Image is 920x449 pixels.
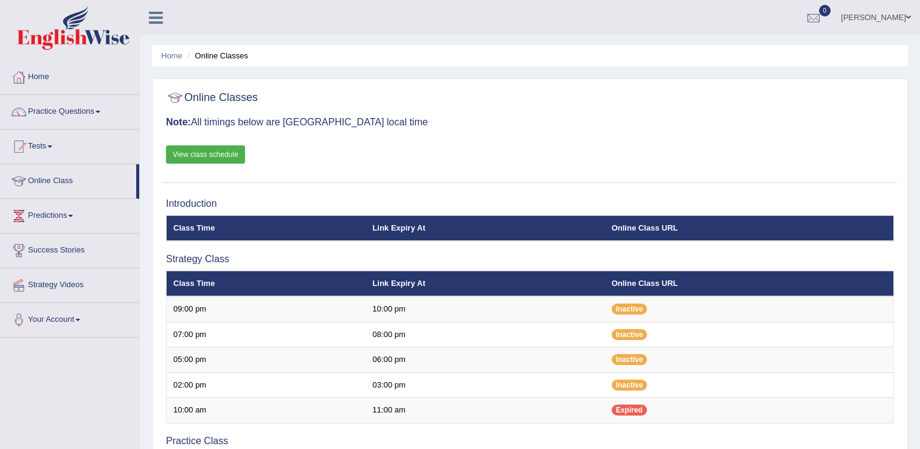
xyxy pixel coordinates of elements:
th: Online Class URL [605,215,894,241]
span: Inactive [612,354,648,365]
a: Online Class [1,164,136,195]
span: Inactive [612,304,648,315]
span: Expired [612,405,647,416]
td: 03:00 pm [366,372,605,398]
h3: Practice Class [166,436,894,447]
td: 10:00 pm [366,296,605,322]
li: Online Classes [184,50,248,61]
b: Note: [166,117,191,127]
a: Predictions [1,199,139,229]
td: 10:00 am [167,398,366,423]
h3: All timings below are [GEOGRAPHIC_DATA] local time [166,117,894,128]
a: Tests [1,130,139,160]
a: Home [161,51,182,60]
h3: Strategy Class [166,254,894,265]
td: 11:00 am [366,398,605,423]
th: Online Class URL [605,271,894,296]
td: 09:00 pm [167,296,366,322]
th: Link Expiry At [366,271,605,296]
a: View class schedule [166,145,245,164]
h2: Online Classes [166,89,258,107]
span: Inactive [612,380,648,391]
td: 08:00 pm [366,322,605,347]
td: 06:00 pm [366,347,605,373]
h3: Introduction [166,198,894,209]
th: Class Time [167,271,366,296]
span: Inactive [612,329,648,340]
a: Strategy Videos [1,268,139,299]
th: Link Expiry At [366,215,605,241]
span: 0 [819,5,831,16]
a: Success Stories [1,234,139,264]
td: 05:00 pm [167,347,366,373]
a: Your Account [1,303,139,333]
td: 02:00 pm [167,372,366,398]
td: 07:00 pm [167,322,366,347]
a: Home [1,60,139,91]
th: Class Time [167,215,366,241]
a: Practice Questions [1,95,139,125]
